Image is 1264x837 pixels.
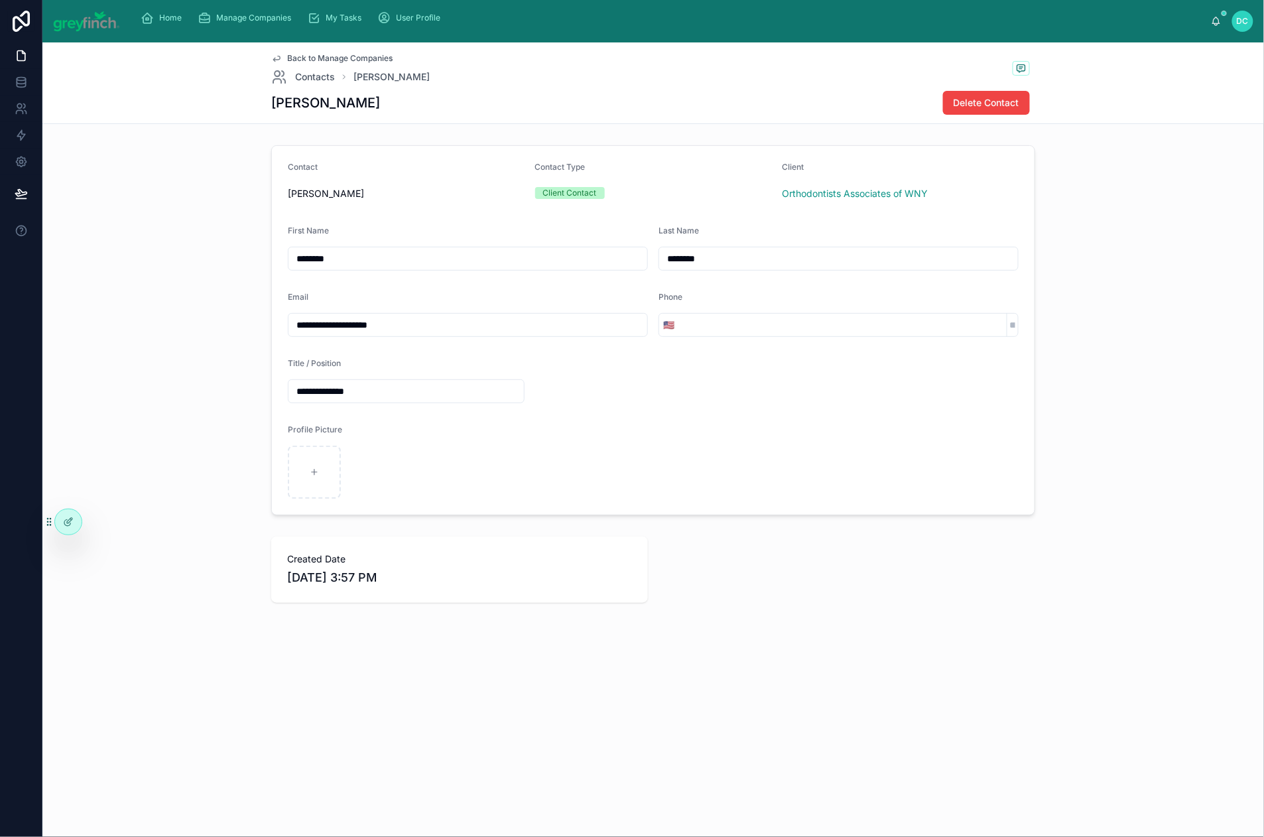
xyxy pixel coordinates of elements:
[53,11,120,32] img: App logo
[271,69,335,85] a: Contacts
[659,313,678,337] button: Select Button
[374,6,450,30] a: User Profile
[288,225,329,235] span: First Name
[663,318,674,332] span: 🇺🇸
[295,70,335,84] span: Contacts
[304,6,371,30] a: My Tasks
[535,162,586,172] span: Contact Type
[782,162,804,172] span: Client
[288,358,341,368] span: Title / Position
[271,94,380,112] h1: [PERSON_NAME]
[288,162,318,172] span: Contact
[288,424,342,434] span: Profile Picture
[326,13,362,23] span: My Tasks
[659,292,682,302] span: Phone
[782,187,928,200] a: Orthodontists Associates of WNY
[287,568,632,587] span: [DATE] 3:57 PM
[288,187,525,200] span: [PERSON_NAME]
[160,13,182,23] span: Home
[137,6,192,30] a: Home
[287,53,393,64] span: Back to Manage Companies
[659,225,699,235] span: Last Name
[131,3,1212,32] div: scrollable content
[943,91,1030,115] button: Delete Contact
[288,292,308,302] span: Email
[353,70,430,84] a: [PERSON_NAME]
[217,13,292,23] span: Manage Companies
[1237,16,1249,27] span: DC
[287,552,632,566] span: Created Date
[397,13,441,23] span: User Profile
[954,96,1019,109] span: Delete Contact
[543,187,597,199] div: Client Contact
[194,6,301,30] a: Manage Companies
[271,53,393,64] a: Back to Manage Companies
